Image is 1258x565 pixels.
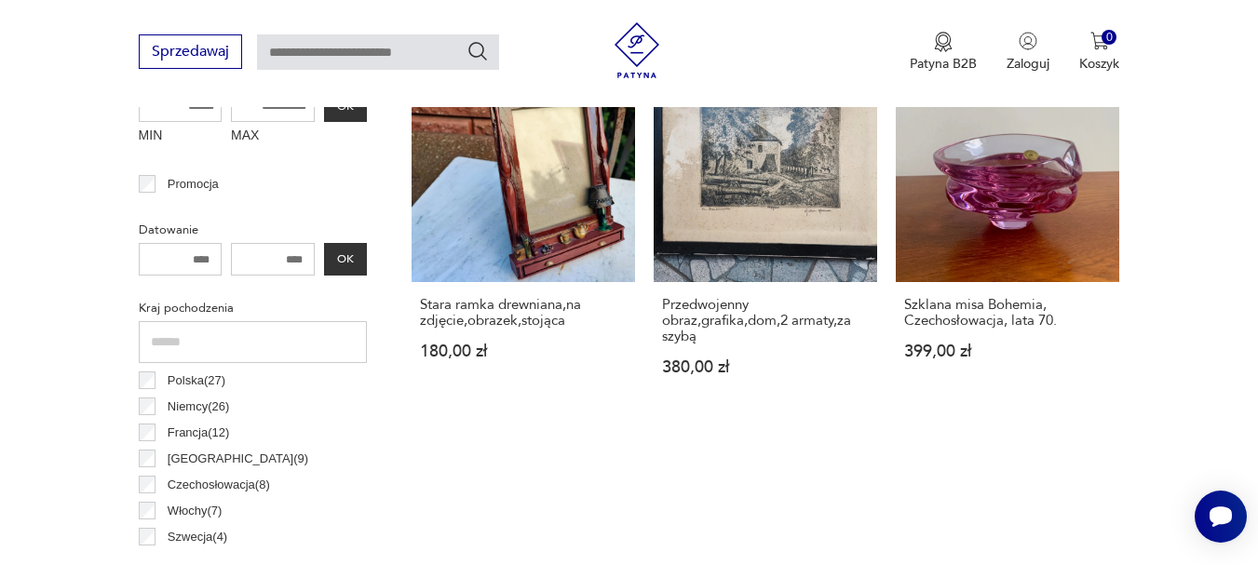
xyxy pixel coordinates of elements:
[412,59,635,411] a: Stara ramka drewniana,na zdjęcie,obrazek,stojącaStara ramka drewniana,na zdjęcie,obrazek,stojąca1...
[168,370,225,391] p: Polska ( 27 )
[168,527,227,547] p: Szwecja ( 4 )
[904,343,1111,359] p: 399,00 zł
[1079,32,1119,73] button: 0Koszyk
[139,47,242,60] a: Sprzedawaj
[168,449,308,469] p: [GEOGRAPHIC_DATA] ( 9 )
[420,297,627,329] h3: Stara ramka drewniana,na zdjęcie,obrazek,stojąca
[934,32,953,52] img: Ikona medalu
[139,298,367,318] p: Kraj pochodzenia
[168,423,230,443] p: Francja ( 12 )
[139,122,223,152] label: MIN
[910,32,977,73] button: Patyna B2B
[662,359,869,375] p: 380,00 zł
[168,397,230,417] p: Niemcy ( 26 )
[1007,55,1049,73] p: Zaloguj
[609,22,665,78] img: Patyna - sklep z meblami i dekoracjami vintage
[168,174,219,195] p: Promocja
[1195,491,1247,543] iframe: Smartsupp widget button
[896,59,1119,411] a: Szklana misa Bohemia, Czechosłowacja, lata 70.Szklana misa Bohemia, Czechosłowacja, lata 70.399,0...
[910,55,977,73] p: Patyna B2B
[231,122,315,152] label: MAX
[420,343,627,359] p: 180,00 zł
[467,40,489,62] button: Szukaj
[1079,55,1119,73] p: Koszyk
[904,297,1111,329] h3: Szklana misa Bohemia, Czechosłowacja, lata 70.
[654,59,877,411] a: Przedwojenny obraz,grafika,dom,2 armaty,za szybąPrzedwojenny obraz,grafika,dom,2 armaty,za szybą3...
[324,243,367,276] button: OK
[139,34,242,69] button: Sprzedawaj
[168,501,223,521] p: Włochy ( 7 )
[910,32,977,73] a: Ikona medaluPatyna B2B
[1090,32,1109,50] img: Ikona koszyka
[1102,30,1117,46] div: 0
[139,220,367,240] p: Datowanie
[1019,32,1037,50] img: Ikonka użytkownika
[1007,32,1049,73] button: Zaloguj
[168,475,270,495] p: Czechosłowacja ( 8 )
[662,297,869,344] h3: Przedwojenny obraz,grafika,dom,2 armaty,za szybą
